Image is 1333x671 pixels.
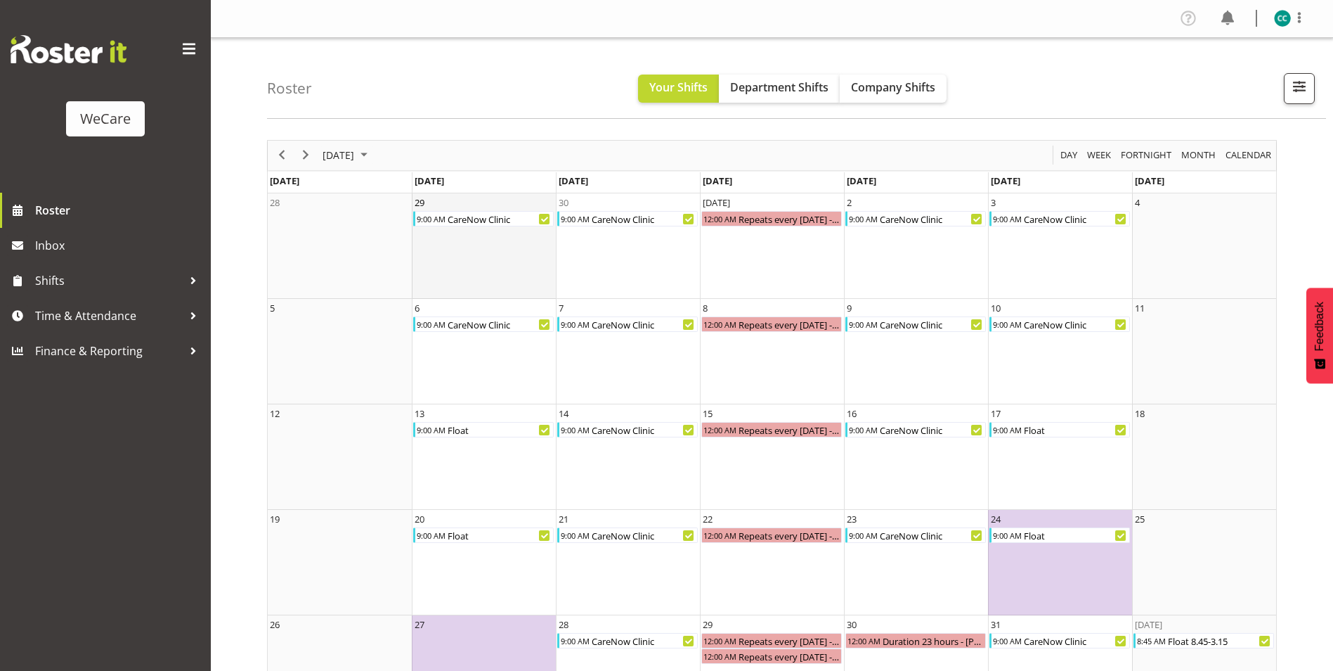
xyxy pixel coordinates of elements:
[559,301,564,315] div: 7
[559,317,590,331] div: 9:00 AM
[702,423,737,437] div: 12:00 AM
[845,422,986,437] div: CareNow Clinic Begin From Thursday, October 16, 2025 at 9:00:00 AM GMT+13:00 Ends At Thursday, Oc...
[557,422,698,437] div: CareNow Clinic Begin From Tuesday, October 14, 2025 at 9:00:00 AM GMT+13:00 Ends At Tuesday, Octo...
[268,193,412,299] td: Sunday, September 28, 2025
[559,423,590,437] div: 9:00 AM
[1223,146,1274,164] button: Month
[989,211,1130,226] div: CareNow Clinic Begin From Friday, October 3, 2025 at 9:00:00 AM GMT+13:00 Ends At Friday, October...
[35,200,204,221] span: Roster
[701,648,842,664] div: Repeats every wednesday - Charlotte Courtney Begin From Wednesday, October 29, 2025 at 12:00:00 A...
[270,301,275,315] div: 5
[988,193,1132,299] td: Friday, October 3, 2025
[557,633,698,648] div: CareNow Clinic Begin From Tuesday, October 28, 2025 at 9:00:00 AM GMT+13:00 Ends At Tuesday, Octo...
[556,299,700,404] td: Tuesday, October 7, 2025
[991,512,1001,526] div: 24
[446,528,553,542] div: Float
[557,211,698,226] div: CareNow Clinic Begin From Tuesday, September 30, 2025 at 9:00:00 AM GMT+13:00 Ends At Tuesday, Se...
[270,174,299,187] span: [DATE]
[1022,423,1129,437] div: Float
[702,317,737,331] div: 12:00 AM
[1135,618,1162,632] div: [DATE]
[702,212,737,226] div: 12:00 AM
[559,196,568,210] div: 30
[701,633,842,648] div: Repeats every wednesday - Charlotte Courtney Begin From Wednesday, October 29, 2025 at 12:00:00 A...
[851,79,935,95] span: Company Shifts
[559,174,588,187] span: [DATE]
[991,528,1022,542] div: 9:00 AM
[845,317,986,332] div: CareNow Clinic Begin From Thursday, October 9, 2025 at 9:00:00 AM GMT+13:00 Ends At Thursday, Oct...
[878,528,985,542] div: CareNow Clinic
[1132,510,1276,615] td: Saturday, October 25, 2025
[719,75,840,103] button: Department Shifts
[415,618,424,632] div: 27
[989,317,1130,332] div: CareNow Clinic Begin From Friday, October 10, 2025 at 9:00:00 AM GMT+13:00 Ends At Friday, Octobe...
[1284,73,1315,104] button: Filter Shifts
[844,193,988,299] td: Thursday, October 2, 2025
[700,193,844,299] td: Wednesday, October 1, 2025
[415,317,446,331] div: 9:00 AM
[702,528,737,542] div: 12:00 AM
[559,634,590,648] div: 9:00 AM
[559,212,590,226] div: 9:00 AM
[35,305,183,326] span: Time & Attendance
[1022,528,1129,542] div: Float
[415,528,446,542] div: 9:00 AM
[847,407,857,421] div: 16
[989,528,1130,543] div: Float Begin From Friday, October 24, 2025 at 9:00:00 AM GMT+13:00 Ends At Friday, October 24, 202...
[446,212,553,226] div: CareNow Clinic
[1274,10,1291,27] img: charlotte-courtney11007.jpg
[1132,193,1276,299] td: Saturday, October 4, 2025
[590,212,697,226] div: CareNow Clinic
[415,174,444,187] span: [DATE]
[991,317,1022,331] div: 9:00 AM
[1059,146,1079,164] span: Day
[415,512,424,526] div: 20
[415,301,420,315] div: 6
[1224,146,1273,164] span: calendar
[413,528,554,543] div: Float Begin From Monday, October 20, 2025 at 9:00:00 AM GMT+13:00 Ends At Monday, October 20, 202...
[35,270,183,291] span: Shifts
[1313,302,1326,351] span: Feedback
[988,404,1132,510] td: Friday, October 17, 2025
[844,510,988,615] td: Thursday, October 23, 2025
[268,510,412,615] td: Sunday, October 19, 2025
[1085,146,1114,164] button: Timeline Week
[1306,288,1333,383] button: Feedback - Show survey
[556,404,700,510] td: Tuesday, October 14, 2025
[268,299,412,404] td: Sunday, October 5, 2025
[700,510,844,615] td: Wednesday, October 22, 2025
[847,423,878,437] div: 9:00 AM
[840,75,947,103] button: Company Shifts
[270,196,280,210] div: 28
[590,423,697,437] div: CareNow Clinic
[988,299,1132,404] td: Friday, October 10, 2025
[556,193,700,299] td: Tuesday, September 30, 2025
[737,423,841,437] div: Repeats every [DATE] - [PERSON_NAME]
[412,193,556,299] td: Monday, September 29, 2025
[1180,146,1217,164] span: Month
[845,633,986,648] div: Duration 23 hours - Charlotte Courtney Begin From Thursday, October 30, 2025 at 12:00:00 AM GMT+1...
[270,618,280,632] div: 26
[321,146,356,164] span: [DATE]
[701,528,842,543] div: Repeats every wednesday - Charlotte Courtney Begin From Wednesday, October 22, 2025 at 12:00:00 A...
[415,423,446,437] div: 9:00 AM
[1135,512,1145,526] div: 25
[989,633,1130,648] div: CareNow Clinic Begin From Friday, October 31, 2025 at 9:00:00 AM GMT+13:00 Ends At Friday, Octobe...
[845,528,986,543] div: CareNow Clinic Begin From Thursday, October 23, 2025 at 9:00:00 AM GMT+13:00 Ends At Thursday, Oc...
[988,510,1132,615] td: Friday, October 24, 2025
[1119,146,1173,164] span: Fortnight
[730,79,828,95] span: Department Shifts
[703,196,730,210] div: [DATE]
[1179,146,1218,164] button: Timeline Month
[270,407,280,421] div: 12
[737,649,841,663] div: Repeats every [DATE] - [PERSON_NAME]
[415,407,424,421] div: 13
[846,634,881,648] div: 12:00 AM
[844,299,988,404] td: Thursday, October 9, 2025
[737,528,841,542] div: Repeats every [DATE] - [PERSON_NAME]
[1135,301,1145,315] div: 11
[557,528,698,543] div: CareNow Clinic Begin From Tuesday, October 21, 2025 at 9:00:00 AM GMT+13:00 Ends At Tuesday, Octo...
[991,634,1022,648] div: 9:00 AM
[991,212,1022,226] div: 9:00 AM
[415,196,424,210] div: 29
